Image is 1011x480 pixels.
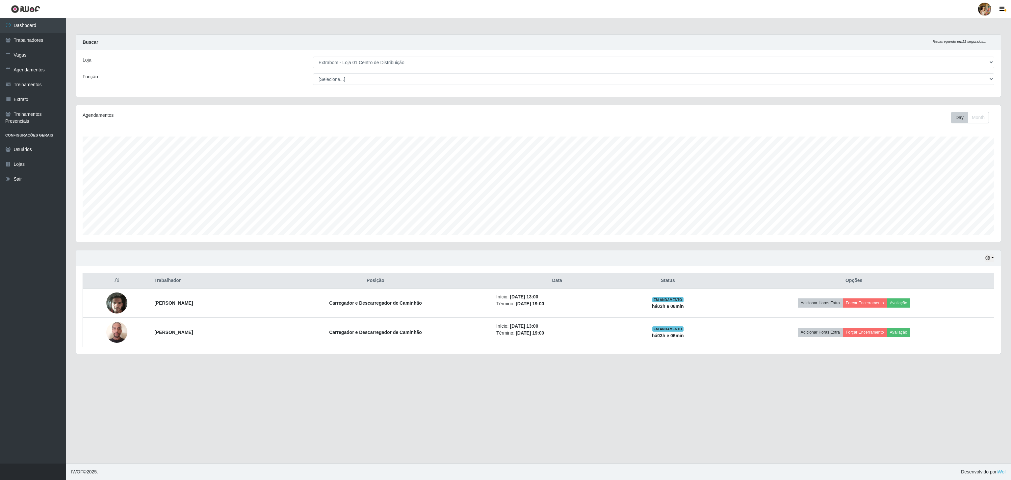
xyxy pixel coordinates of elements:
li: Término: [496,330,618,337]
img: 1755778947214.jpeg [106,318,127,346]
span: © 2025 . [71,468,98,475]
button: Adicionar Horas Extra [798,298,843,308]
div: First group [951,112,989,123]
div: Agendamentos [83,112,457,119]
strong: há 03 h e 06 min [652,333,684,338]
label: Função [83,73,98,80]
i: Recarregando em 11 segundos... [933,39,986,43]
button: Avaliação [887,328,910,337]
time: [DATE] 19:00 [516,330,544,336]
button: Forçar Encerramento [843,298,887,308]
img: CoreUI Logo [11,5,40,13]
time: [DATE] 13:00 [510,294,538,299]
li: Término: [496,300,618,307]
th: Status [622,273,714,289]
label: Loja [83,57,91,63]
li: Início: [496,293,618,300]
th: Posição [259,273,492,289]
span: EM ANDAMENTO [652,297,684,302]
strong: Carregador e Descarregador de Caminhão [329,330,422,335]
a: iWof [997,469,1006,474]
button: Month [968,112,989,123]
img: 1751312410869.jpeg [106,289,127,317]
span: IWOF [71,469,83,474]
strong: Carregador e Descarregador de Caminhão [329,300,422,306]
span: EM ANDAMENTO [652,326,684,332]
strong: [PERSON_NAME] [154,300,193,306]
time: [DATE] 13:00 [510,323,538,329]
li: Início: [496,323,618,330]
div: Toolbar with button groups [951,112,994,123]
button: Day [951,112,968,123]
strong: [PERSON_NAME] [154,330,193,335]
span: Desenvolvido por [961,468,1006,475]
button: Forçar Encerramento [843,328,887,337]
th: Trabalhador [150,273,259,289]
th: Data [492,273,622,289]
strong: Buscar [83,39,98,45]
th: Opções [714,273,994,289]
button: Adicionar Horas Extra [798,328,843,337]
time: [DATE] 19:00 [516,301,544,306]
button: Avaliação [887,298,910,308]
strong: há 03 h e 06 min [652,304,684,309]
